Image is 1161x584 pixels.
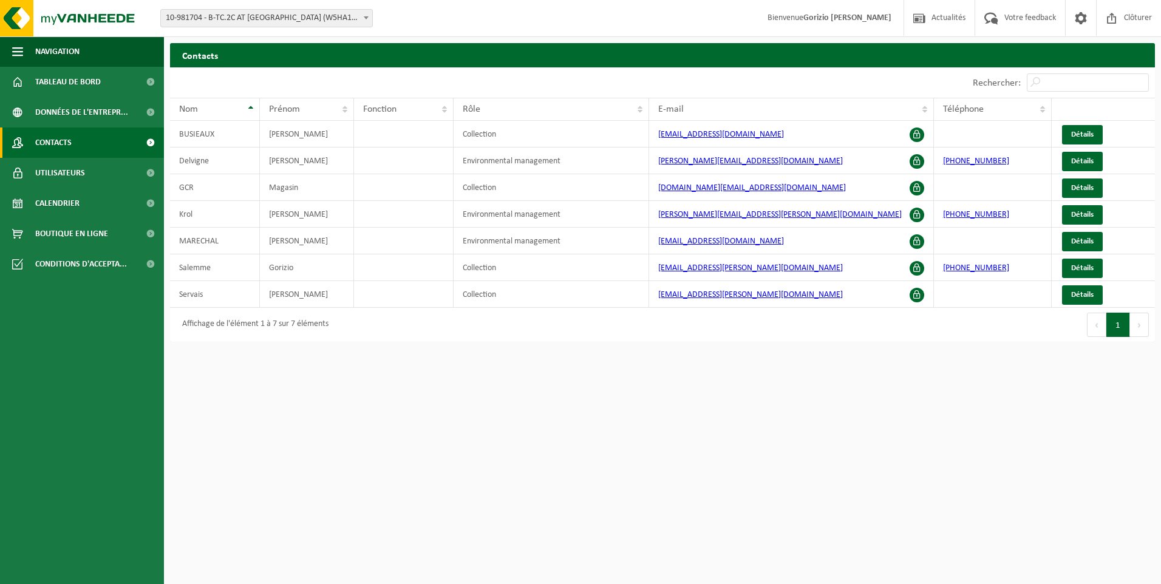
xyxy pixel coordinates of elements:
[658,130,784,139] a: [EMAIL_ADDRESS][DOMAIN_NAME]
[658,157,843,166] a: [PERSON_NAME][EMAIL_ADDRESS][DOMAIN_NAME]
[1087,313,1106,337] button: Previous
[35,36,80,67] span: Navigation
[35,158,85,188] span: Utilisateurs
[160,9,373,27] span: 10-981704 - B-TC.2C AT CHARLEROI (W5HA116) - MARCINELLE
[176,314,329,336] div: Affichage de l'élément 1 à 7 sur 7 éléments
[1071,157,1094,165] span: Détails
[1071,264,1094,272] span: Détails
[170,174,260,201] td: GCR
[1062,152,1103,171] a: Détails
[269,104,300,114] span: Prénom
[170,43,1155,67] h2: Contacts
[454,254,650,281] td: Collection
[454,148,650,174] td: Environmental management
[943,210,1009,219] a: [PHONE_NUMBER]
[260,281,354,308] td: [PERSON_NAME]
[179,104,198,114] span: Nom
[658,290,843,299] a: [EMAIL_ADDRESS][PERSON_NAME][DOMAIN_NAME]
[260,121,354,148] td: [PERSON_NAME]
[170,201,260,228] td: Krol
[943,263,1009,273] a: [PHONE_NUMBER]
[260,174,354,201] td: Magasin
[170,148,260,174] td: Delvigne
[1062,232,1103,251] a: Détails
[1062,178,1103,198] a: Détails
[658,237,784,246] a: [EMAIL_ADDRESS][DOMAIN_NAME]
[260,148,354,174] td: [PERSON_NAME]
[1062,205,1103,225] a: Détails
[803,13,891,22] strong: Gorizio [PERSON_NAME]
[170,254,260,281] td: Salemme
[35,127,72,158] span: Contacts
[170,228,260,254] td: MARECHAL
[943,157,1009,166] a: [PHONE_NUMBER]
[260,254,354,281] td: Gorizio
[658,104,684,114] span: E-mail
[1071,291,1094,299] span: Détails
[170,281,260,308] td: Servais
[1130,313,1149,337] button: Next
[1071,237,1094,245] span: Détails
[1071,184,1094,192] span: Détails
[1106,313,1130,337] button: 1
[454,121,650,148] td: Collection
[35,249,127,279] span: Conditions d'accepta...
[658,183,846,192] a: [DOMAIN_NAME][EMAIL_ADDRESS][DOMAIN_NAME]
[658,210,902,219] a: [PERSON_NAME][EMAIL_ADDRESS][PERSON_NAME][DOMAIN_NAME]
[35,67,101,97] span: Tableau de bord
[363,104,397,114] span: Fonction
[170,121,260,148] td: BUSIEAUX
[1062,285,1103,305] a: Détails
[454,174,650,201] td: Collection
[454,228,650,254] td: Environmental management
[260,201,354,228] td: [PERSON_NAME]
[161,10,372,27] span: 10-981704 - B-TC.2C AT CHARLEROI (W5HA116) - MARCINELLE
[1062,259,1103,278] a: Détails
[35,97,128,127] span: Données de l'entrepr...
[658,263,843,273] a: [EMAIL_ADDRESS][PERSON_NAME][DOMAIN_NAME]
[973,78,1021,88] label: Rechercher:
[260,228,354,254] td: [PERSON_NAME]
[463,104,480,114] span: Rôle
[943,104,984,114] span: Téléphone
[35,188,80,219] span: Calendrier
[454,201,650,228] td: Environmental management
[1071,131,1094,138] span: Détails
[454,281,650,308] td: Collection
[35,219,108,249] span: Boutique en ligne
[1062,125,1103,144] a: Détails
[1071,211,1094,219] span: Détails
